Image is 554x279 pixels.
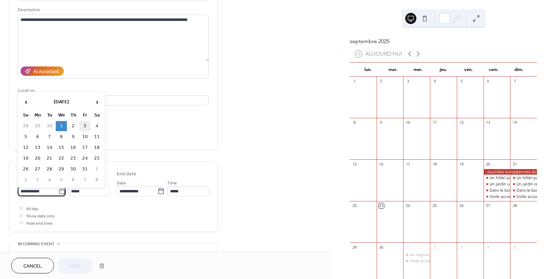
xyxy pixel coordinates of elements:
th: Sa [91,110,102,120]
td: 4 [44,175,55,185]
div: End date [117,170,136,178]
div: 14 [512,120,517,125]
div: AI Assistant [33,68,59,75]
div: Un jardin un refuge ? [484,181,510,187]
td: 6 [68,175,79,185]
td: 3 [32,175,43,185]
div: 22 [352,203,357,208]
th: Fr [79,110,91,120]
div: 24 [405,203,410,208]
div: Un jardin refuge ? [516,181,550,187]
div: Dans le boudoir... [490,188,522,193]
div: 13 [486,120,491,125]
div: 5 [512,245,517,250]
div: Un hôtel particulier du XIXe siècle à Avignon [510,175,537,181]
span: Recurring event [18,240,55,248]
td: 7 [79,175,91,185]
div: 21 [512,161,517,167]
td: 15 [56,143,67,153]
div: 2 [379,79,384,84]
div: 11 [432,120,437,125]
div: Au cagnard ! Visite accompagnée à l'occasion de la semaine provençale [409,252,543,258]
div: 19 [459,161,464,167]
td: 24 [79,153,91,164]
div: Un hôtel particulier du XIXe siècle à Avignon [484,175,510,181]
td: 17 [79,143,91,153]
span: All day [26,205,38,213]
div: 25 [432,203,437,208]
div: 27 [486,203,491,208]
span: › [92,95,102,109]
td: 26 [20,164,31,174]
button: AI Assistant [21,66,64,76]
td: 28 [20,121,31,131]
div: 1 [405,245,410,250]
td: 6 [32,132,43,142]
td: 5 [56,175,67,185]
td: 28 [44,164,55,174]
div: 17 [405,161,410,167]
td: 25 [91,153,102,164]
th: Su [20,110,31,120]
td: 21 [44,153,55,164]
span: Time [167,180,177,187]
th: Mo [32,110,43,120]
div: 18 [432,161,437,167]
span: ‹ [21,95,31,109]
th: [DATE] [32,95,91,110]
td: 30 [44,121,55,131]
td: 5 [20,132,31,142]
div: 3 [459,245,464,250]
span: Cancel [23,263,42,270]
div: 9 [379,120,384,125]
div: 7 [512,79,517,84]
td: 10 [79,132,91,142]
td: 9 [68,132,79,142]
div: jeu. [431,63,456,77]
td: 19 [20,153,31,164]
td: 2 [68,121,79,131]
td: 23 [68,153,79,164]
div: 12 [459,120,464,125]
td: 12 [20,143,31,153]
div: Un jardin un refuge ? [490,181,529,187]
td: 2 [20,175,31,185]
div: Dans le boudoir... [510,188,537,193]
div: 2 [432,245,437,250]
td: 1 [56,121,67,131]
div: Visite accompagnée de l'exposition "C'est ici" à l'occasion de la semaine provençale [403,258,430,264]
div: Au cagnard ! Visite accompagnée à l'occasion de la semaine provençale [403,252,430,258]
div: Description [18,6,207,14]
div: lun. [355,63,380,77]
span: Date [117,180,126,187]
div: 10 [405,120,410,125]
td: 3 [79,121,91,131]
td: 1 [91,164,102,174]
div: 5 [459,79,464,84]
td: 16 [68,143,79,153]
div: dim. [506,63,531,77]
div: 30 [379,245,384,250]
div: sam. [481,63,506,77]
td: 31 [79,164,91,174]
span: Hide end time [26,220,53,227]
td: 11 [91,132,102,142]
div: mar. [380,63,406,77]
div: 8 [352,120,357,125]
td: 13 [32,143,43,153]
div: Visite accompagnée : Un musée un jardin [484,194,510,200]
td: 8 [56,132,67,142]
div: septembre 2025 [350,37,537,46]
div: Dans le boudoir... [484,188,510,193]
div: Dans le boudoir... [516,188,549,193]
th: Th [68,110,79,120]
span: Show date only [26,213,55,220]
div: 4 [432,79,437,84]
td: 18 [91,143,102,153]
button: Cancel [11,258,54,273]
div: 26 [459,203,464,208]
div: 3 [405,79,410,84]
th: Tu [44,110,55,120]
div: 28 [512,203,517,208]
